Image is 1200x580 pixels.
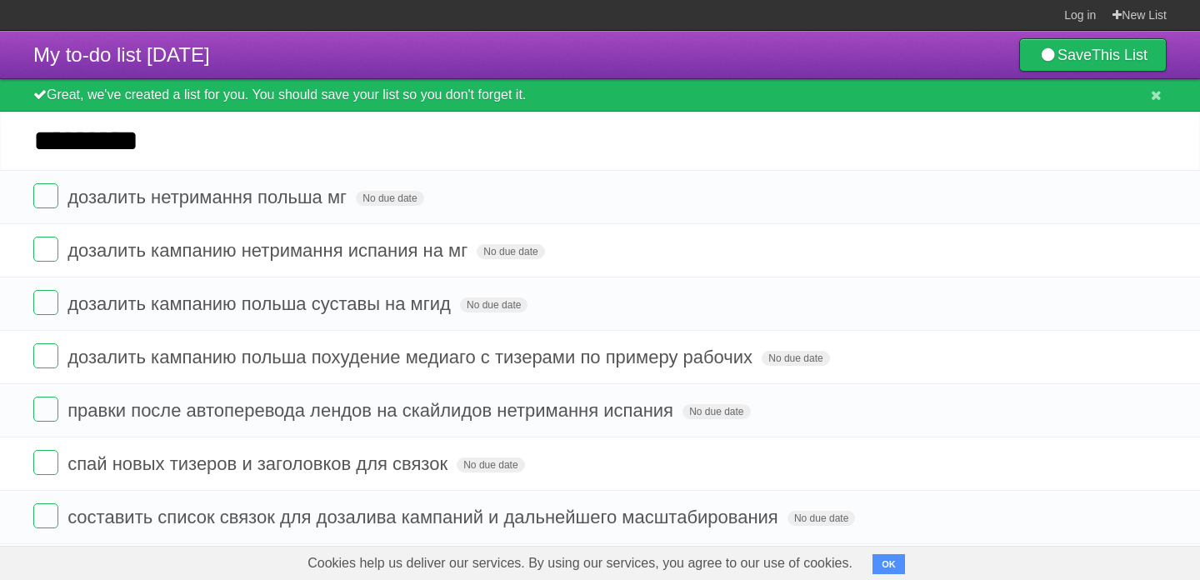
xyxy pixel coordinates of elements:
[67,347,757,367] span: дозалить кампанию польша похудение медиаго с тизерами по примеру рабочих
[1019,38,1167,72] a: SaveThis List
[33,397,58,422] label: Done
[67,240,472,261] span: дозалить кампанию нетримання испания на мг
[872,554,905,574] button: OK
[67,453,452,474] span: спай новых тизеров и заголовков для связок
[356,191,423,206] span: No due date
[291,547,869,580] span: Cookies help us deliver our services. By using our services, you agree to our use of cookies.
[457,457,524,472] span: No due date
[67,187,351,207] span: дозалить нетримання польша мг
[762,351,829,366] span: No due date
[33,343,58,368] label: Done
[477,244,544,259] span: No due date
[33,450,58,475] label: Done
[67,400,677,421] span: правки после автоперевода лендов на скайлидов нетримання испания
[460,297,527,312] span: No due date
[682,404,750,419] span: No due date
[33,43,210,66] span: My to-do list [DATE]
[1092,47,1147,63] b: This List
[33,290,58,315] label: Done
[67,293,455,314] span: дозалить кампанию польша суставы на мгид
[787,511,855,526] span: No due date
[67,507,782,527] span: составить список связок для дозалива кампаний и дальнейшего масштабирования
[33,183,58,208] label: Done
[33,237,58,262] label: Done
[33,503,58,528] label: Done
